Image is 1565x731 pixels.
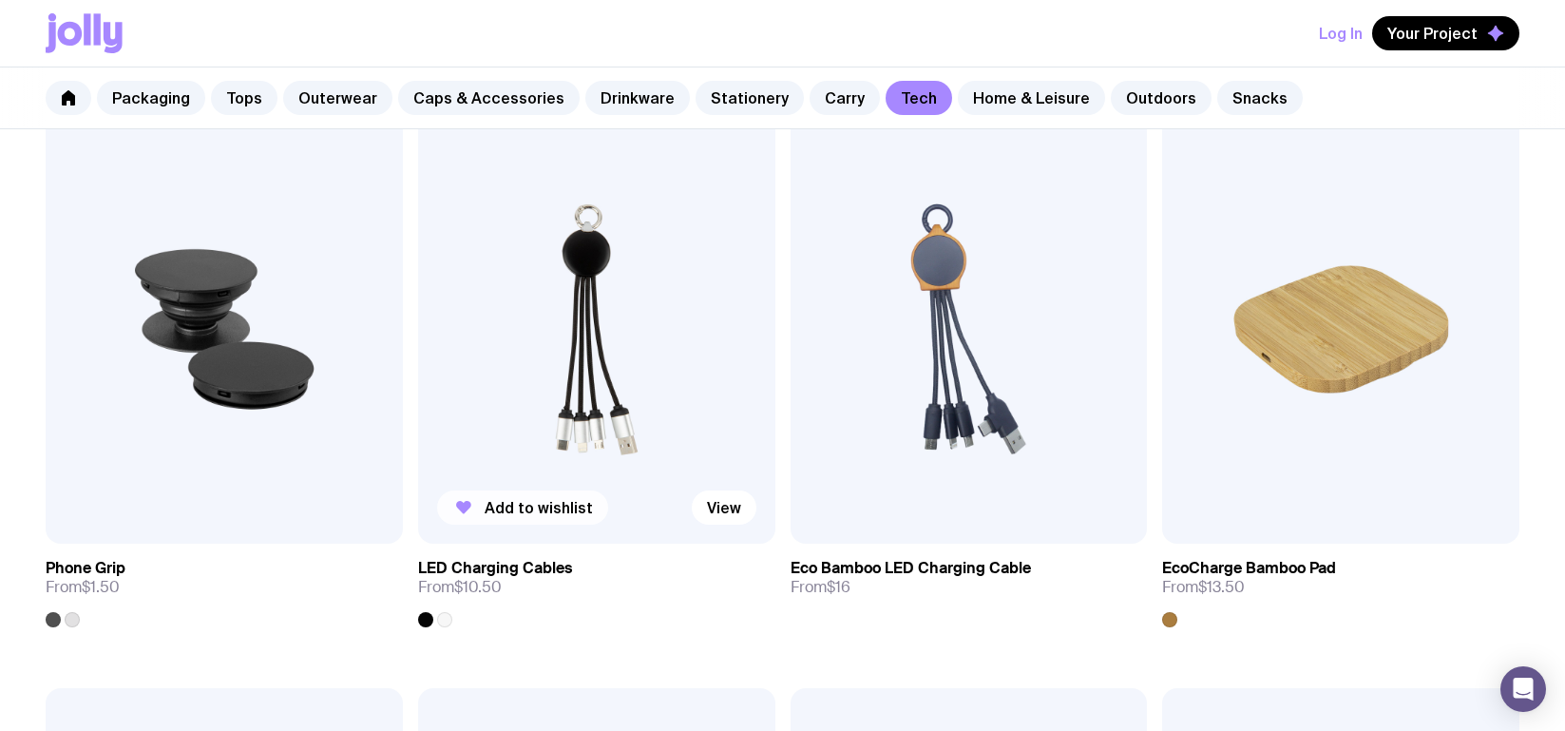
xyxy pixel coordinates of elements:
[454,577,502,597] span: $10.50
[418,578,502,597] span: From
[1372,16,1519,50] button: Your Project
[810,81,880,115] a: Carry
[283,81,392,115] a: Outerwear
[1387,24,1478,43] span: Your Project
[1217,81,1303,115] a: Snacks
[1319,16,1363,50] button: Log In
[827,577,850,597] span: $16
[886,81,952,115] a: Tech
[485,498,593,517] span: Add to wishlist
[791,544,1148,612] a: Eco Bamboo LED Charging CableFrom$16
[82,577,120,597] span: $1.50
[696,81,804,115] a: Stationery
[97,81,205,115] a: Packaging
[1198,577,1245,597] span: $13.50
[418,544,775,627] a: LED Charging CablesFrom$10.50
[398,81,580,115] a: Caps & Accessories
[692,491,756,525] a: View
[437,491,608,525] button: Add to wishlist
[791,559,1031,578] h3: Eco Bamboo LED Charging Cable
[46,559,125,578] h3: Phone Grip
[791,578,850,597] span: From
[211,81,277,115] a: Tops
[1111,81,1212,115] a: Outdoors
[1162,544,1519,627] a: EcoCharge Bamboo PadFrom$13.50
[46,544,403,627] a: Phone GripFrom$1.50
[46,578,120,597] span: From
[1162,559,1336,578] h3: EcoCharge Bamboo Pad
[958,81,1105,115] a: Home & Leisure
[1500,666,1546,712] div: Open Intercom Messenger
[1162,578,1245,597] span: From
[585,81,690,115] a: Drinkware
[418,559,572,578] h3: LED Charging Cables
